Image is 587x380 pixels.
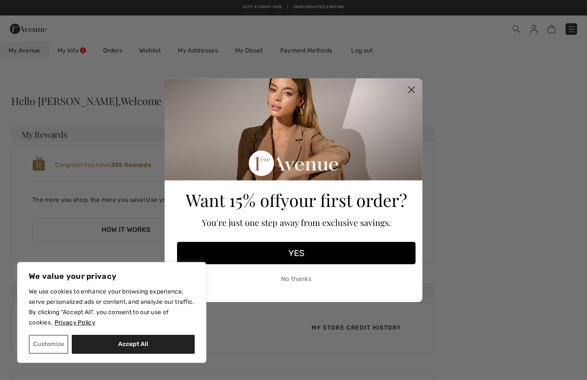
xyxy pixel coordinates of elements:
span: your first order? [281,188,407,211]
p: We use cookies to enhance your browsing experience, serve personalized ads or content, and analyz... [29,287,195,328]
p: We value your privacy [29,271,195,281]
button: Accept All [72,335,195,354]
span: Want 15% off [186,188,281,211]
button: No thanks [177,269,416,290]
div: We value your privacy [17,262,206,363]
button: YES [177,242,416,264]
button: Close dialog [404,82,419,97]
a: Privacy Policy [54,318,96,327]
button: Customize [29,335,68,354]
span: You're just one step away from exclusive savings. [202,216,391,228]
